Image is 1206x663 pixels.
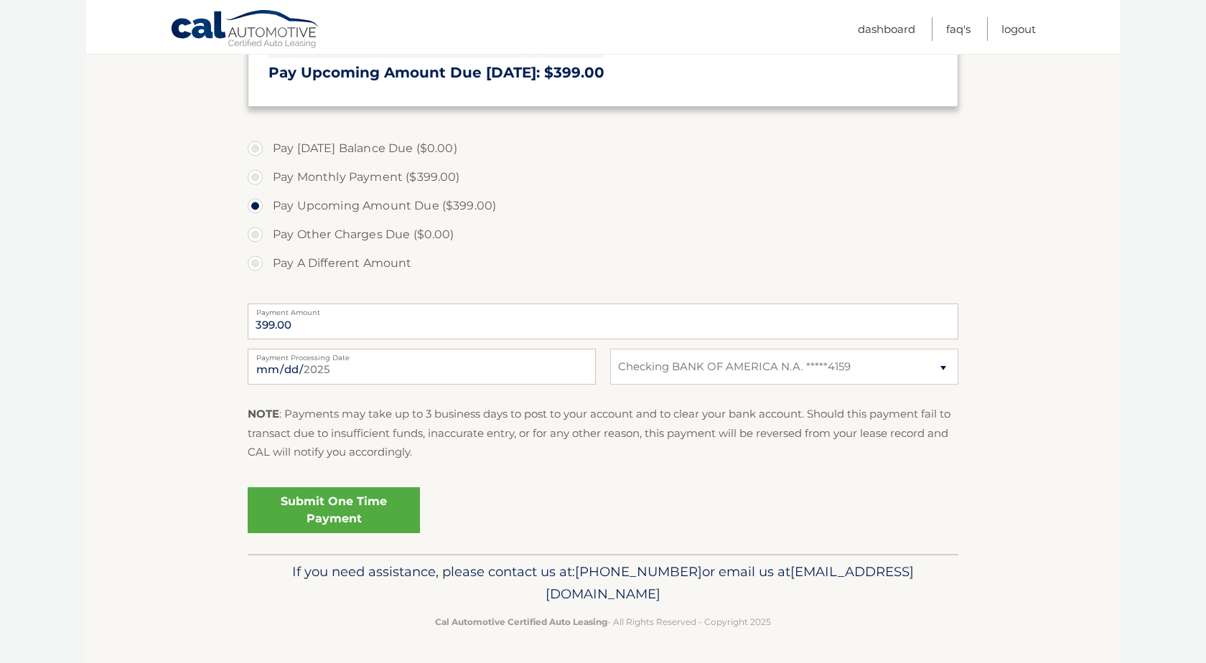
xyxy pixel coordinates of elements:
h3: Pay Upcoming Amount Due [DATE]: $399.00 [268,64,938,82]
a: Dashboard [858,17,915,41]
label: Pay A Different Amount [248,249,958,278]
p: : Payments may take up to 3 business days to post to your account and to clear your bank account.... [248,405,958,461]
label: Pay Other Charges Due ($0.00) [248,220,958,249]
strong: Cal Automotive Certified Auto Leasing [435,616,607,627]
label: Pay Upcoming Amount Due ($399.00) [248,192,958,220]
a: Cal Automotive [170,9,321,51]
input: Payment Date [248,349,596,385]
span: [PHONE_NUMBER] [575,563,702,580]
p: If you need assistance, please contact us at: or email us at [257,560,949,606]
label: Pay Monthly Payment ($399.00) [248,163,958,192]
label: Payment Processing Date [248,349,596,360]
a: Submit One Time Payment [248,487,420,533]
a: Logout [1001,17,1036,41]
a: FAQ's [946,17,971,41]
strong: NOTE [248,407,279,420]
input: Payment Amount [248,304,958,339]
p: - All Rights Reserved - Copyright 2025 [257,614,949,629]
label: Payment Amount [248,304,958,315]
label: Pay [DATE] Balance Due ($0.00) [248,134,958,163]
